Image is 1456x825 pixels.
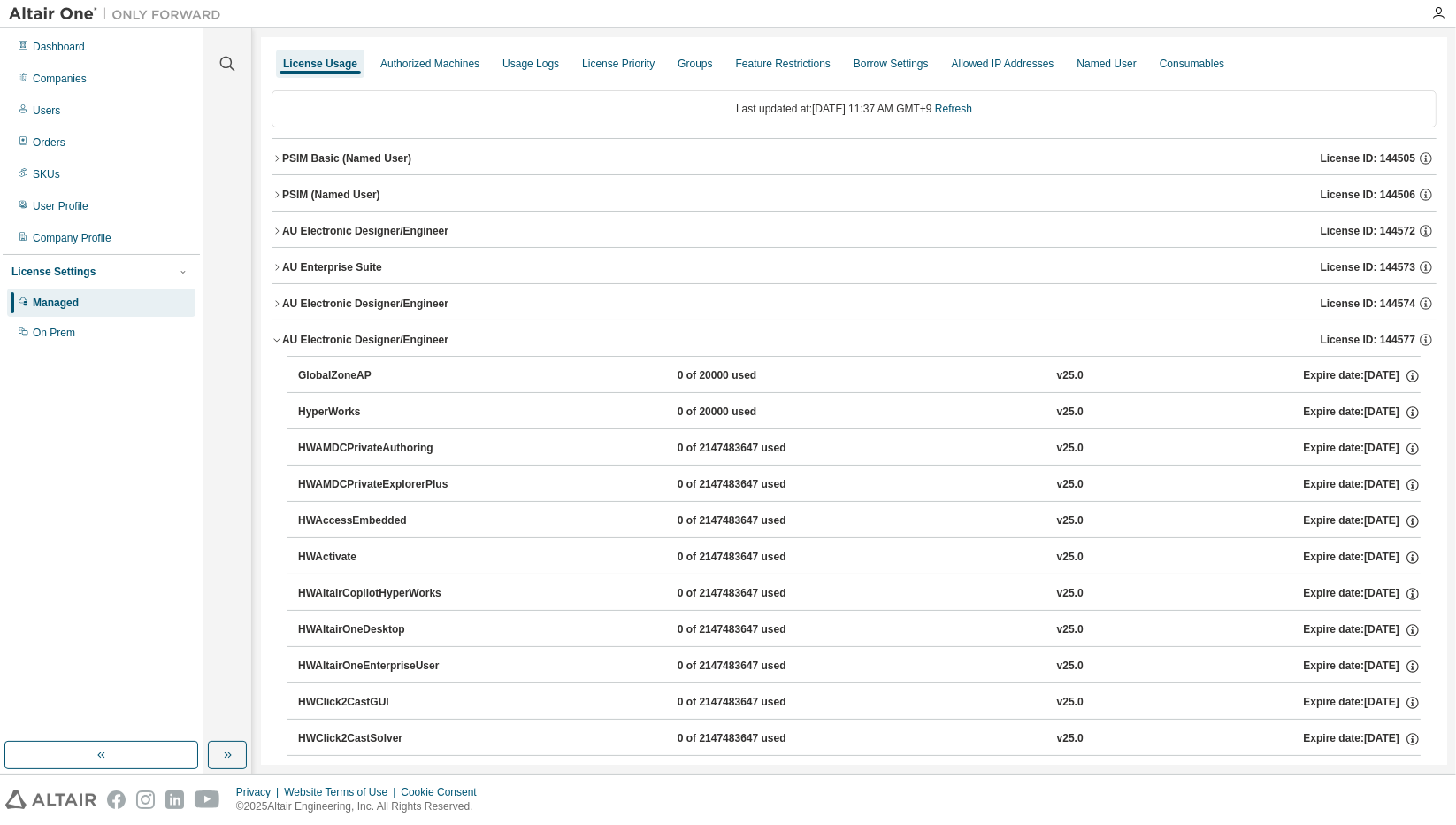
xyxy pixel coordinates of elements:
[298,622,457,638] div: HWAltairOneDesktop
[1304,550,1421,566] div: Expire date: [DATE]
[1057,586,1084,602] div: v25.0
[298,611,1421,650] button: HWAltairOneDesktop0 of 2147483647 usedv25.0Expire date:[DATE]
[1321,297,1415,311] span: License ID: 144574
[33,326,75,340] div: On Prem
[33,199,88,213] div: User Profile
[1304,695,1421,711] div: Expire date: [DATE]
[298,695,457,711] div: HWClick2CastGUI
[1057,441,1084,457] div: v25.0
[236,799,487,814] p: © 2025 Altair Engineering, Inc. All Rights Reserved.
[33,296,79,310] div: Managed
[298,586,457,602] div: HWAltairCopilotHyperWorks
[1321,224,1415,238] span: License ID: 144572
[298,466,1421,505] button: HWAMDCPrivateExplorerPlus0 of 2147483647 usedv25.0Expire date:[DATE]
[298,429,1421,468] button: HWAMDCPrivateAuthoring0 of 2147483647 usedv25.0Expire date:[DATE]
[1077,57,1136,71] div: Named User
[1304,368,1421,384] div: Expire date: [DATE]
[1304,586,1421,602] div: Expire date: [DATE]
[678,368,837,384] div: 0 of 20000 used
[9,5,230,23] img: Altair One
[298,357,1421,396] button: GlobalZoneAP0 of 20000 usedv25.0Expire date:[DATE]
[236,785,284,799] div: Privacy
[33,231,111,245] div: Company Profile
[195,790,220,809] img: youtube.svg
[298,731,457,747] div: HWClick2CastSolver
[272,139,1437,178] button: PSIM Basic (Named User)License ID: 144505
[678,622,837,638] div: 0 of 2147483647 used
[1321,260,1415,274] span: License ID: 144573
[582,57,655,71] div: License Priority
[33,72,87,86] div: Companies
[678,586,837,602] div: 0 of 2147483647 used
[678,57,712,71] div: Groups
[282,333,448,347] div: AU Electronic Designer/Engineer
[1304,659,1421,675] div: Expire date: [DATE]
[1304,405,1421,420] div: Expire date: [DATE]
[11,265,96,279] div: License Settings
[1057,622,1084,638] div: v25.0
[136,790,155,809] img: instagram.svg
[1160,57,1224,71] div: Consumables
[678,513,837,529] div: 0 of 2147483647 used
[1057,695,1084,711] div: v25.0
[1057,550,1084,566] div: v25.0
[678,405,837,420] div: 0 of 20000 used
[298,441,457,457] div: HWAMDCPrivateAuthoring
[1321,151,1415,166] span: License ID: 144505
[1304,477,1421,493] div: Expire date: [DATE]
[298,513,457,529] div: HWAccessEmbedded
[272,320,1437,359] button: AU Electronic Designer/EngineerLicense ID: 144577
[1304,441,1421,457] div: Expire date: [DATE]
[272,90,1437,127] div: Last updated at: [DATE] 11:37 AM GMT+9
[5,790,96,809] img: altair_logo.svg
[502,57,559,71] div: Usage Logs
[282,224,448,238] div: AU Electronic Designer/Engineer
[298,393,1421,432] button: HyperWorks0 of 20000 usedv25.0Expire date:[DATE]
[298,538,1421,577] button: HWActivate0 of 2147483647 usedv25.0Expire date:[DATE]
[736,57,831,71] div: Feature Restrictions
[380,57,479,71] div: Authorized Machines
[678,477,837,493] div: 0 of 2147483647 used
[33,135,65,150] div: Orders
[107,790,126,809] img: facebook.svg
[1304,622,1421,638] div: Expire date: [DATE]
[282,260,382,274] div: AU Enterprise Suite
[1057,659,1084,675] div: v25.0
[935,103,972,115] a: Refresh
[678,441,837,457] div: 0 of 2147483647 used
[1304,731,1421,747] div: Expire date: [DATE]
[298,502,1421,541] button: HWAccessEmbedded0 of 2147483647 usedv25.0Expire date:[DATE]
[33,104,60,118] div: Users
[282,151,411,166] div: PSIM Basic (Named User)
[272,284,1437,323] button: AU Electronic Designer/EngineerLicense ID: 144574
[298,756,1421,795] button: HWClick2FormIncrGUI0 of 2147483647 usedv25.0Expire date:[DATE]
[1304,513,1421,529] div: Expire date: [DATE]
[298,659,457,675] div: HWAltairOneEnterpriseUser
[678,550,837,566] div: 0 of 2147483647 used
[298,368,457,384] div: GlobalZoneAP
[272,212,1437,251] button: AU Electronic Designer/EngineerLicense ID: 144572
[298,683,1421,722] button: HWClick2CastGUI0 of 2147483647 usedv25.0Expire date:[DATE]
[1057,513,1084,529] div: v25.0
[298,574,1421,613] button: HWAltairCopilotHyperWorks0 of 2147483647 usedv25.0Expire date:[DATE]
[284,785,401,799] div: Website Terms of Use
[272,175,1437,214] button: PSIM (Named User)License ID: 144506
[298,477,457,493] div: HWAMDCPrivateExplorerPlus
[298,647,1421,686] button: HWAltairOneEnterpriseUser0 of 2147483647 usedv25.0Expire date:[DATE]
[1057,477,1084,493] div: v25.0
[33,167,60,181] div: SKUs
[401,785,487,799] div: Cookie Consent
[1321,188,1415,202] span: License ID: 144506
[283,57,357,71] div: License Usage
[1057,368,1084,384] div: v25.0
[33,40,85,54] div: Dashboard
[854,57,929,71] div: Borrow Settings
[678,695,837,711] div: 0 of 2147483647 used
[298,720,1421,759] button: HWClick2CastSolver0 of 2147483647 usedv25.0Expire date:[DATE]
[678,659,837,675] div: 0 of 2147483647 used
[1057,731,1084,747] div: v25.0
[272,248,1437,287] button: AU Enterprise SuiteLicense ID: 144573
[298,405,457,420] div: HyperWorks
[298,550,457,566] div: HWActivate
[282,297,448,311] div: AU Electronic Designer/Engineer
